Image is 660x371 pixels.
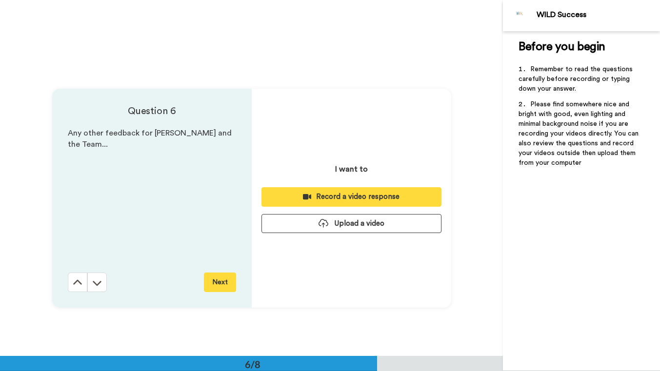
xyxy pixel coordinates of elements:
[537,10,660,20] div: WILD Success
[68,129,234,148] span: Any other feedback for [PERSON_NAME] and the Team...
[519,41,605,53] span: Before you begin
[519,101,640,166] span: Please find somewhere nice and bright with good, even lighting and minimal background noise if yo...
[204,273,236,292] button: Next
[261,187,441,206] button: Record a video response
[519,66,635,92] span: Remember to read the questions carefully before recording or typing down your answer.
[269,192,434,202] div: Record a video response
[508,4,532,27] img: Profile Image
[261,214,441,233] button: Upload a video
[335,163,368,175] p: I want to
[68,104,236,118] h4: Question 6
[229,357,276,371] div: 6/8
